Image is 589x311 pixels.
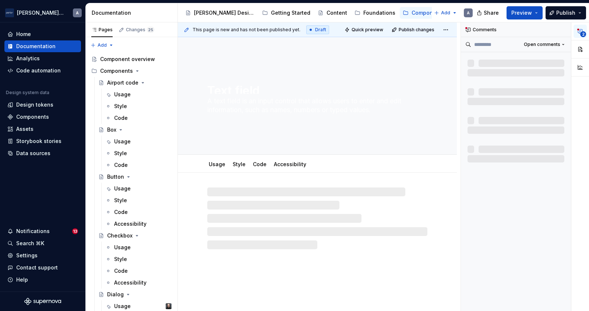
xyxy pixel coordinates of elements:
[4,111,81,123] a: Components
[206,95,426,116] textarea: A text field is an input control that allows users to enter and edit information, such as names, ...
[352,27,383,33] span: Quick preview
[441,10,450,16] span: Add
[250,156,269,172] div: Code
[521,39,568,50] button: Open comments
[126,27,154,33] div: Changes
[556,9,575,17] span: Publish
[114,185,131,192] div: Usage
[107,232,133,239] div: Checkbox
[88,53,174,65] a: Component overview
[5,8,14,17] img: f0306bc8-3074-41fb-b11c-7d2e8671d5eb.png
[98,42,107,48] span: Add
[102,206,174,218] a: Code
[209,161,225,167] a: Usage
[206,82,426,94] textarea: Text field
[147,27,154,33] span: 25
[4,274,81,286] button: Help
[182,6,430,20] div: Page tree
[102,136,174,147] a: Usage
[274,161,306,167] a: Accessibility
[102,89,174,100] a: Usage
[432,8,459,18] button: Add
[4,65,81,76] a: Code automation
[16,276,28,283] div: Help
[4,262,81,274] button: Contact support
[114,208,128,216] div: Code
[100,67,133,75] div: Components
[399,27,434,33] span: Publish changes
[91,27,113,33] div: Pages
[182,7,258,19] a: [PERSON_NAME] Design
[16,113,49,121] div: Components
[102,183,174,194] a: Usage
[102,112,174,124] a: Code
[4,250,81,261] a: Settings
[102,218,174,230] a: Accessibility
[193,27,300,33] span: This page is new and has not been published yet.
[467,10,470,16] div: A
[88,40,116,50] button: Add
[114,197,127,204] div: Style
[315,7,350,19] a: Content
[6,90,49,96] div: Design system data
[363,9,395,17] div: Foundations
[327,9,347,17] div: Content
[389,25,438,35] button: Publish changes
[271,9,310,17] div: Getting Started
[166,303,172,309] img: Teunis Vorsteveld
[107,173,124,180] div: Button
[92,9,174,17] div: Documentation
[107,126,116,133] div: Box
[102,242,174,253] a: Usage
[24,298,61,305] svg: Supernova Logo
[95,230,174,242] a: Checkbox
[114,279,147,286] div: Accessibility
[1,5,84,21] button: [PERSON_NAME] AirlinesA
[473,6,504,19] button: Share
[271,156,309,172] div: Accessibility
[507,6,543,19] button: Preview
[16,43,56,50] div: Documentation
[4,99,81,111] a: Design tokens
[114,303,131,310] div: Usage
[484,9,499,17] span: Share
[114,220,147,228] div: Accessibility
[95,289,174,300] a: Dialog
[16,67,61,74] div: Code automation
[114,103,127,110] div: Style
[412,9,444,17] div: Components
[102,194,174,206] a: Style
[114,267,128,275] div: Code
[95,77,174,89] a: Airport code
[194,9,255,17] div: [PERSON_NAME] Design
[114,255,127,263] div: Style
[546,6,586,19] button: Publish
[4,123,81,135] a: Assets
[114,244,131,251] div: Usage
[114,150,127,157] div: Style
[4,237,81,249] button: Search ⌘K
[524,42,560,47] span: Open comments
[16,240,44,247] div: Search ⌘K
[16,125,33,133] div: Assets
[17,9,64,17] div: [PERSON_NAME] Airlines
[16,101,53,108] div: Design tokens
[100,56,155,63] div: Component overview
[4,53,81,64] a: Analytics
[461,22,571,37] div: Comments
[230,156,248,172] div: Style
[259,7,313,19] a: Getting Started
[511,9,532,17] span: Preview
[4,40,81,52] a: Documentation
[342,25,387,35] button: Quick preview
[102,265,174,277] a: Code
[352,7,398,19] a: Foundations
[16,137,61,145] div: Storybook stories
[4,135,81,147] a: Storybook stories
[16,150,50,157] div: Data sources
[95,171,174,183] a: Button
[16,55,40,62] div: Analytics
[253,161,267,167] a: Code
[95,124,174,136] a: Box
